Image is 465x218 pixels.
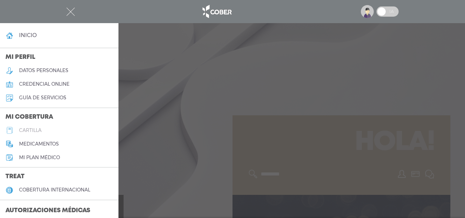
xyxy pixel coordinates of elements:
h5: guía de servicios [19,95,66,101]
img: Cober_menu-close-white.svg [66,7,75,16]
h5: cartilla [19,128,42,133]
h5: cobertura internacional [19,187,90,193]
h4: inicio [19,32,37,38]
img: logo_cober_home-white.png [199,3,235,20]
h5: Mi plan médico [19,155,60,161]
h5: datos personales [19,68,68,73]
img: profile-placeholder.svg [361,5,374,18]
h5: credencial online [19,81,69,87]
h5: medicamentos [19,141,59,147]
